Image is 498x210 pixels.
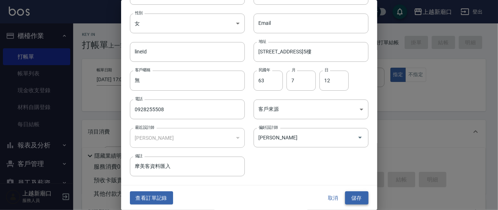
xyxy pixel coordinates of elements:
div: 女 [130,14,245,33]
label: 偏好設計師 [259,125,278,130]
div: [PERSON_NAME] [130,128,245,148]
label: 民國年 [259,67,270,73]
label: 性別 [135,10,143,16]
label: 電話 [135,96,143,102]
label: 日 [325,67,328,73]
label: 地址 [259,39,266,44]
label: 客戶暱稱 [135,67,150,73]
button: 取消 [322,191,345,205]
label: 最近設計師 [135,125,154,130]
button: 儲存 [345,191,368,205]
button: 查看訂單記錄 [130,191,173,205]
label: 備註 [135,153,143,159]
button: Open [354,132,366,143]
label: 月 [292,67,295,73]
